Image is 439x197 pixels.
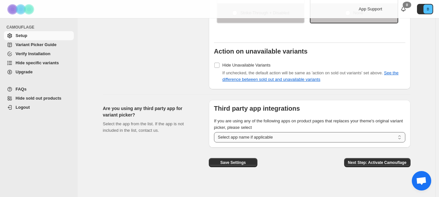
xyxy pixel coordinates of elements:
[222,63,271,68] span: Hide Unavailable Variants
[4,85,74,94] a: FAQs
[412,171,431,191] div: Open chat
[6,25,74,30] span: CAMOUFLAGE
[344,158,411,167] button: Next Step: Activate Camouflage
[16,42,56,47] span: Variant Picker Guide
[4,49,74,58] a: Verify Installation
[400,6,407,12] a: 0
[359,6,382,11] span: App Support
[103,121,184,133] span: Select the app from the list. If the app is not included in the list, contact us.
[214,48,308,55] b: Action on unavailable variants
[16,69,33,74] span: Upgrade
[214,118,403,130] span: If you are using any of the following apps on product pages that replaces your theme's original v...
[16,87,27,92] span: FAQs
[209,158,257,167] button: Save Settings
[222,70,399,82] span: If unchecked, the default action will be same as 'action on sold out variants' set above.
[5,0,38,18] img: Camouflage
[4,68,74,77] a: Upgrade
[4,103,74,112] a: Logout
[16,51,51,56] span: Verify Installation
[403,2,411,8] div: 0
[16,33,27,38] span: Setup
[214,105,300,112] b: Third party app integrations
[4,31,74,40] a: Setup
[423,5,433,14] span: Avatar with initials B
[16,60,59,65] span: Hide specific variants
[220,160,246,165] span: Save Settings
[417,4,433,14] button: Avatar with initials B
[4,58,74,68] a: Hide specific variants
[427,7,429,11] text: B
[4,40,74,49] a: Variant Picker Guide
[16,105,30,110] span: Logout
[4,94,74,103] a: Hide sold out products
[103,105,198,118] h2: Are you using any third party app for variant picker?
[348,160,407,165] span: Next Step: Activate Camouflage
[16,96,62,101] span: Hide sold out products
